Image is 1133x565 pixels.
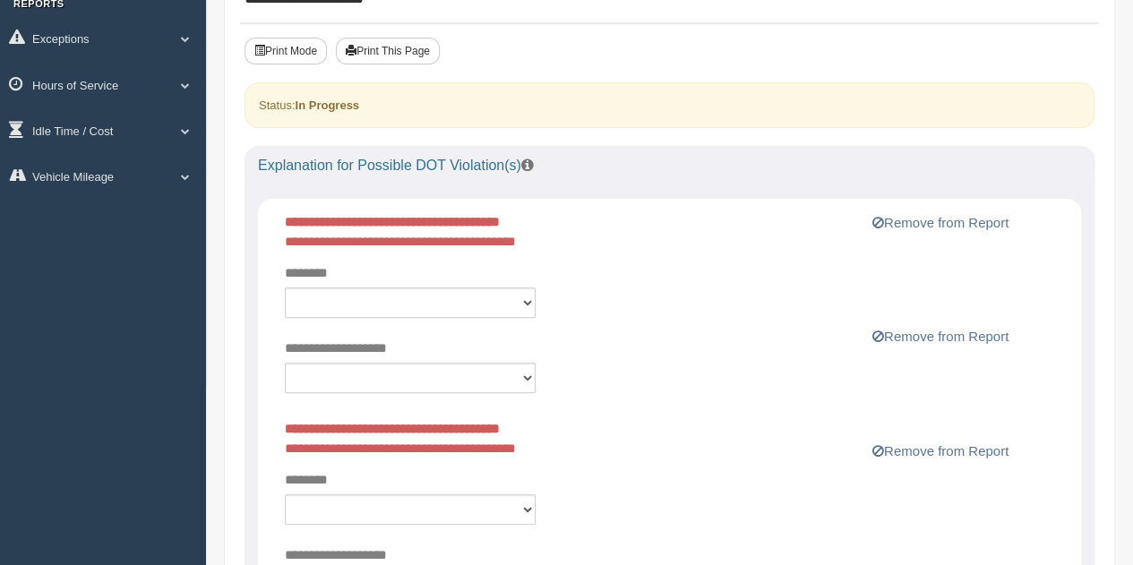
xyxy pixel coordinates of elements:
[245,38,327,64] button: Print Mode
[245,82,1094,128] div: Status:
[867,326,1014,347] button: Remove from Report
[867,441,1014,462] button: Remove from Report
[295,98,359,112] strong: In Progress
[336,38,440,64] button: Print This Page
[867,212,1014,234] button: Remove from Report
[245,146,1094,185] div: Explanation for Possible DOT Violation(s)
